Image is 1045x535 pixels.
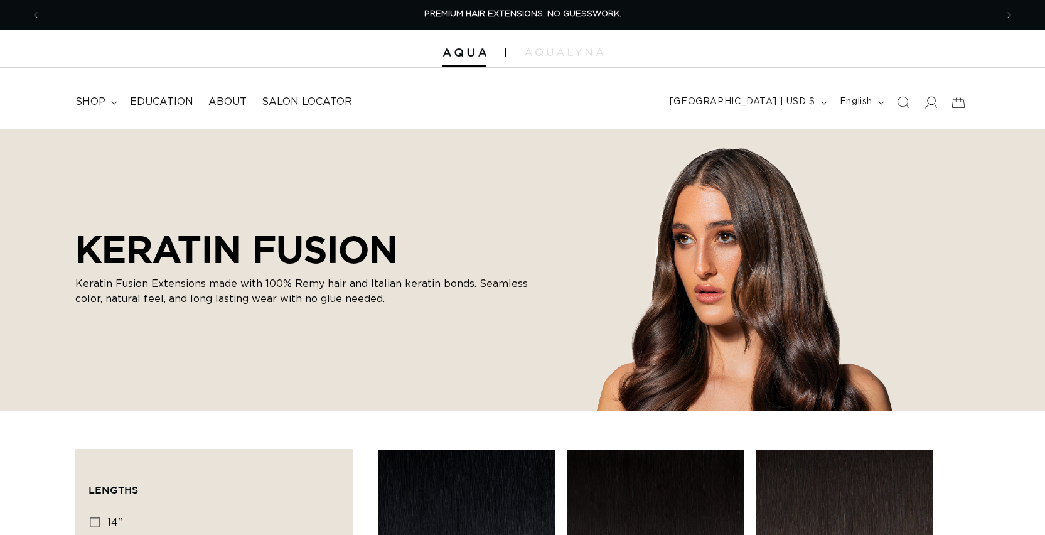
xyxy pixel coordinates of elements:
[424,10,621,18] span: PREMIUM HAIR EXTENSIONS. NO GUESSWORK.
[662,90,832,114] button: [GEOGRAPHIC_DATA] | USD $
[130,95,193,109] span: Education
[832,90,889,114] button: English
[107,517,122,527] span: 14"
[670,95,815,109] span: [GEOGRAPHIC_DATA] | USD $
[75,95,105,109] span: shop
[75,227,552,271] h2: KERATIN FUSION
[525,48,603,56] img: aqualyna.com
[840,95,872,109] span: English
[262,95,352,109] span: Salon Locator
[22,3,50,27] button: Previous announcement
[889,89,917,116] summary: Search
[995,3,1023,27] button: Next announcement
[88,462,340,507] summary: Lengths (0 selected)
[68,88,122,116] summary: shop
[254,88,360,116] a: Salon Locator
[122,88,201,116] a: Education
[208,95,247,109] span: About
[88,484,138,495] span: Lengths
[75,276,552,306] p: Keratin Fusion Extensions made with 100% Remy hair and Italian keratin bonds. Seamless color, nat...
[442,48,486,57] img: Aqua Hair Extensions
[201,88,254,116] a: About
